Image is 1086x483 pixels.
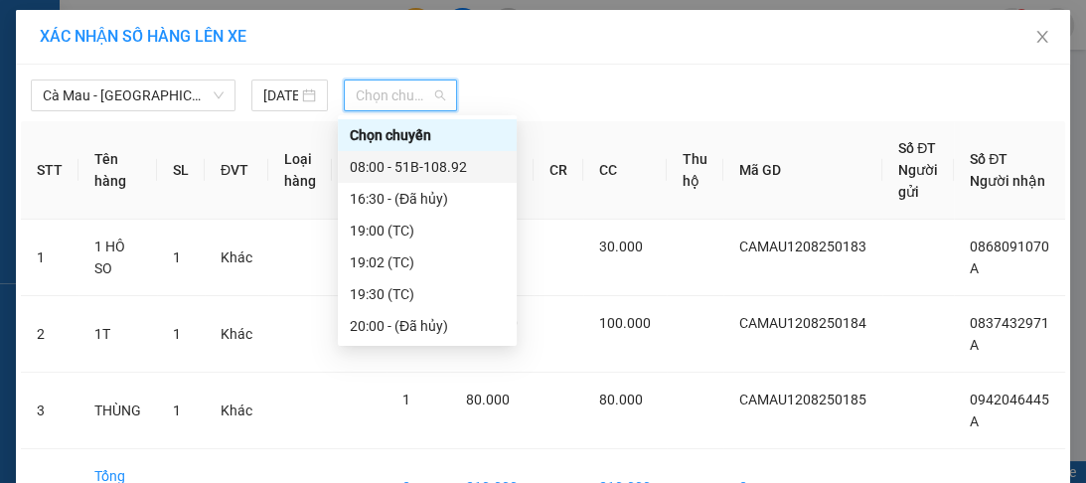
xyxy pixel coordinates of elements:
th: Ghi chú [332,121,387,220]
input: 12/08/2025 [263,84,298,106]
span: A [970,337,979,353]
td: 1 [21,220,78,296]
span: Người gửi [898,162,938,200]
div: 16:30 - (Đã hủy) [350,188,505,210]
span: Cà Mau - Sài Gòn - Đồng Nai [43,80,224,110]
td: Khác [205,220,268,296]
span: 80.000 [599,392,643,407]
span: XÁC NHẬN SỐ HÀNG LÊN XE [40,27,246,46]
div: 19:02 (TC) [350,251,505,273]
div: 19:30 (TC) [350,283,505,305]
span: Số ĐT [970,151,1008,167]
td: THÙNG [78,373,157,449]
td: 1T [78,296,157,373]
button: Close [1014,10,1070,66]
span: 100.000 [599,315,651,331]
th: ĐVT [205,121,268,220]
th: Thu hộ [667,121,723,220]
span: 1 [173,402,181,418]
span: A [970,260,979,276]
th: SL [157,121,205,220]
td: 2 [21,296,78,373]
div: 08:00 - 51B-108.92 [350,156,505,178]
span: Số ĐT [898,140,936,156]
span: 1 [402,392,410,407]
th: CR [534,121,583,220]
th: Tên hàng [78,121,157,220]
td: Khác [205,373,268,449]
td: Khác [205,296,268,373]
span: CAMAU1208250184 [739,315,866,331]
th: Mã GD [723,121,882,220]
div: Chọn chuyến [338,119,517,151]
span: 0942046445 [970,392,1049,407]
span: 1 [173,326,181,342]
div: 19:00 (TC) [350,220,505,241]
div: 20:00 - (Đã hủy) [350,315,505,337]
th: CC [583,121,667,220]
span: 0837432971 [970,315,1049,331]
span: A [970,413,979,429]
div: Chọn chuyến [350,124,505,146]
td: 3 [21,373,78,449]
td: 1 HÔ SO [78,220,157,296]
span: Chọn chuyến [356,80,445,110]
span: CAMAU1208250183 [739,239,866,254]
th: Loại hàng [268,121,332,220]
span: 30.000 [599,239,643,254]
th: STT [21,121,78,220]
span: 80.000 [466,392,510,407]
span: CAMAU1208250185 [739,392,866,407]
span: Người nhận [970,173,1045,189]
span: 1 [173,249,181,265]
span: close [1034,29,1050,45]
span: 0868091070 [970,239,1049,254]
